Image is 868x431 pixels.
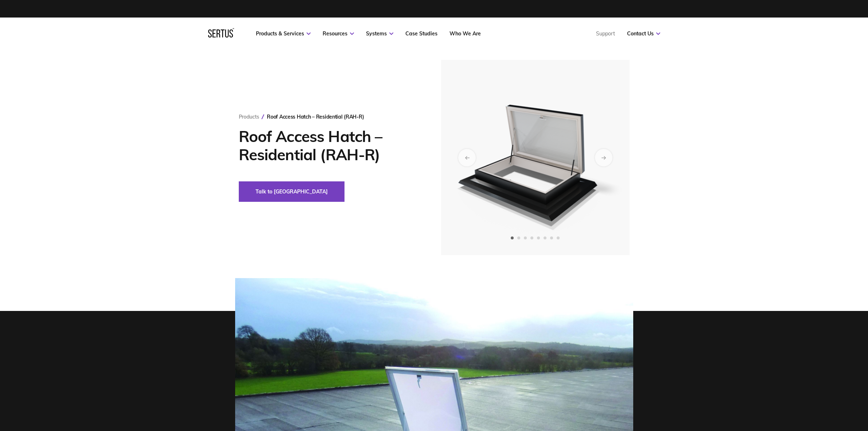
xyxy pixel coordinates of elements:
span: Go to slide 8 [557,236,560,239]
div: Previous slide [458,149,476,166]
span: Go to slide 6 [544,236,546,239]
a: Support [596,30,615,37]
span: Go to slide 3 [524,236,527,239]
span: Go to slide 4 [530,236,533,239]
a: Case Studies [405,30,437,37]
div: Next slide [595,149,612,166]
a: Products & Services [256,30,311,37]
span: Go to slide 7 [550,236,553,239]
h1: Roof Access Hatch – Residential (RAH-R) [239,127,419,164]
a: Resources [323,30,354,37]
a: Products [239,113,259,120]
span: Go to slide 5 [537,236,540,239]
button: Talk to [GEOGRAPHIC_DATA] [239,181,345,202]
a: Contact Us [627,30,660,37]
a: Who We Are [449,30,481,37]
span: Go to slide 2 [517,236,520,239]
a: Systems [366,30,393,37]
